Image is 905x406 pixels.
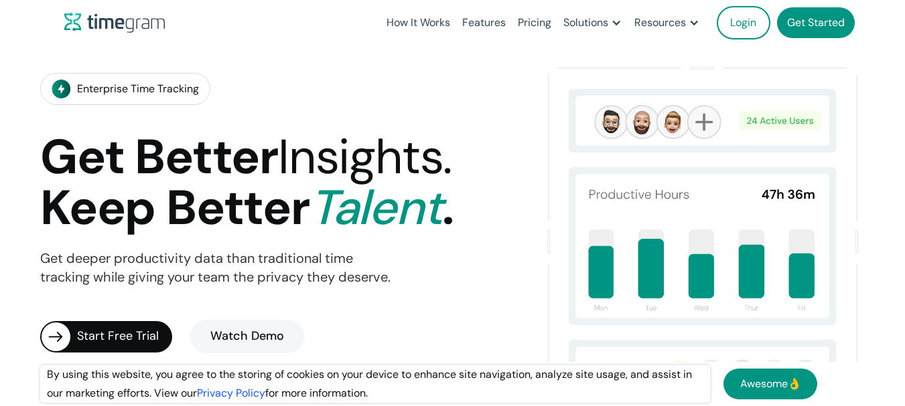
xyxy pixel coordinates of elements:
[717,6,770,39] a: Login
[309,177,442,239] span: Talent
[197,386,265,400] a: Privacy Policy
[634,13,686,32] div: Resources
[723,369,817,399] a: Awesome👌
[190,320,304,353] a: Watch Demo
[563,13,608,32] div: Solutions
[40,132,453,234] h1: Get Better Keep Better .
[777,7,855,38] a: Get Started
[77,80,199,98] div: Enterprise Time Tracking
[40,249,391,287] p: Get deeper productivity data than traditional time tracking while giving your team the privacy th...
[40,365,710,403] div: By using this website, you agree to the storing of cookies on your device to enhance site navigat...
[278,126,451,188] span: Insights.
[77,327,172,346] div: Start Free Trial
[40,321,172,352] a: Start Free Trial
